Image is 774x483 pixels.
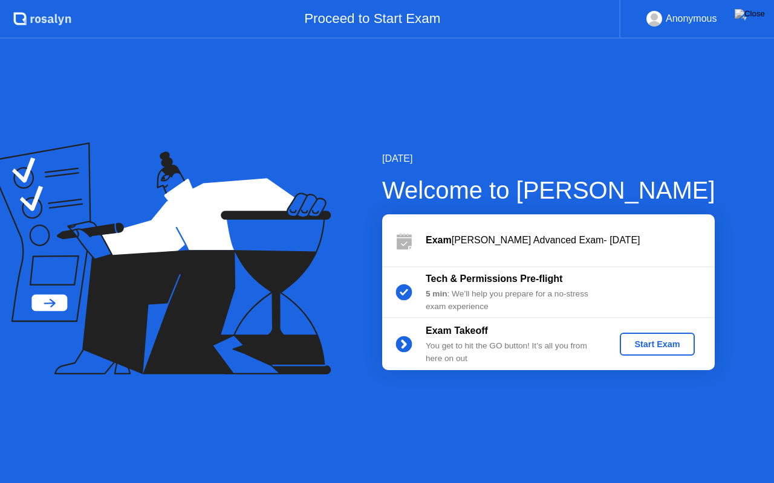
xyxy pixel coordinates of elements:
[426,340,600,365] div: You get to hit the GO button! It’s all you from here on out
[666,11,717,27] div: Anonymous
[382,172,715,208] div: Welcome to [PERSON_NAME]
[382,152,715,166] div: [DATE]
[426,289,447,298] b: 5 min
[625,339,689,349] div: Start Exam
[426,273,562,284] b: Tech & Permissions Pre-flight
[426,288,600,313] div: : We’ll help you prepare for a no-stress exam experience
[426,235,452,245] b: Exam
[426,233,715,248] div: [PERSON_NAME] Advanced Exam- [DATE]
[620,333,694,356] button: Start Exam
[426,325,488,336] b: Exam Takeoff
[735,9,765,19] img: Close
